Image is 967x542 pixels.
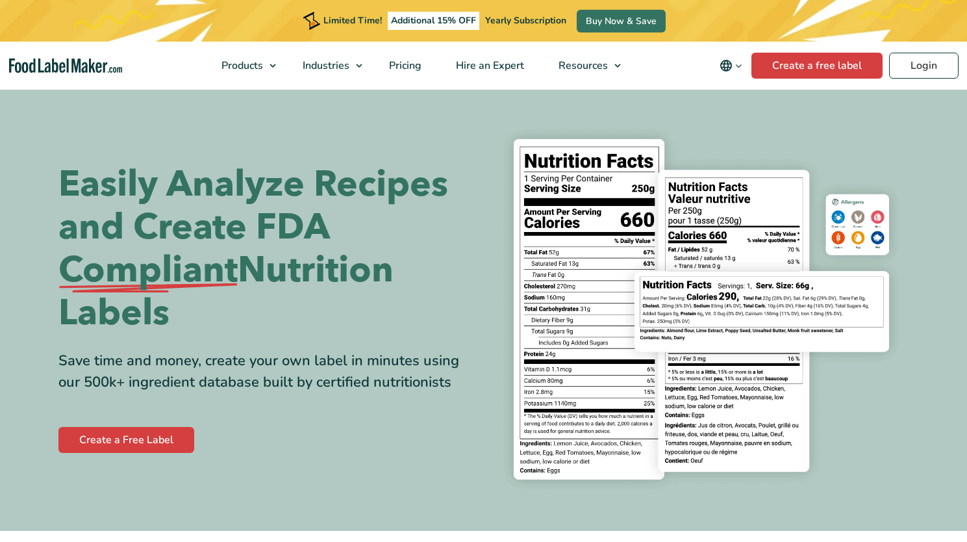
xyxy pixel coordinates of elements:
[323,14,382,27] span: Limited Time!
[58,249,238,292] span: Compliant
[555,58,609,73] span: Resources
[286,42,369,90] a: Industries
[218,58,264,73] span: Products
[542,42,627,90] a: Resources
[9,58,122,73] a: Food Label Maker homepage
[485,14,566,27] span: Yearly Subscription
[751,53,883,79] a: Create a free label
[710,53,751,79] button: Change language
[577,10,666,32] a: Buy Now & Save
[439,42,538,90] a: Hire an Expert
[452,58,525,73] span: Hire an Expert
[385,58,423,73] span: Pricing
[58,350,474,393] div: Save time and money, create your own label in minutes using our 500k+ ingredient database built b...
[372,42,436,90] a: Pricing
[889,53,959,79] a: Login
[205,42,283,90] a: Products
[58,427,194,453] a: Create a Free Label
[388,12,479,30] span: Additional 15% OFF
[58,163,474,335] h1: Easily Analyze Recipes and Create FDA Nutrition Labels
[299,58,351,73] span: Industries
